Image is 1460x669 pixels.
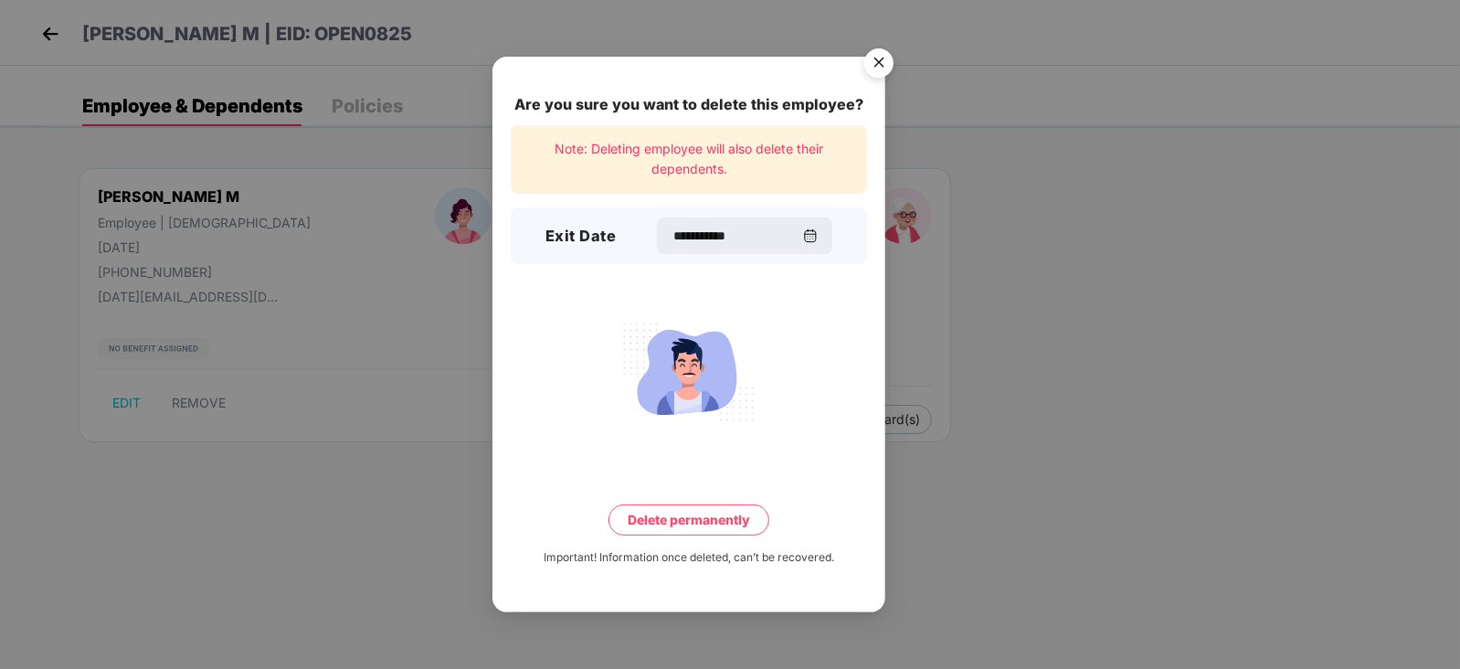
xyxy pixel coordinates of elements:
[545,225,617,249] h3: Exit Date
[853,40,905,91] img: svg+xml;base64,PHN2ZyB4bWxucz0iaHR0cDovL3d3dy53My5vcmcvMjAwMC9zdmciIHdpZHRoPSI1NiIgaGVpZ2h0PSI1Ni...
[544,549,834,567] div: Important! Information once deleted, can’t be recovered.
[853,39,903,89] button: Close
[511,93,867,116] div: Are you sure you want to delete this employee?
[803,228,818,243] img: svg+xml;base64,PHN2ZyBpZD0iQ2FsZW5kYXItMzJ4MzIiIHhtbG5zPSJodHRwOi8vd3d3LnczLm9yZy8yMDAwL3N2ZyIgd2...
[608,315,770,430] img: svg+xml;base64,PHN2ZyB4bWxucz0iaHR0cDovL3d3dy53My5vcmcvMjAwMC9zdmciIHdpZHRoPSIxNzgiIGhlaWdodD0iMT...
[608,504,769,536] button: Delete permanently
[511,125,867,194] div: Note: Deleting employee will also delete their dependents.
